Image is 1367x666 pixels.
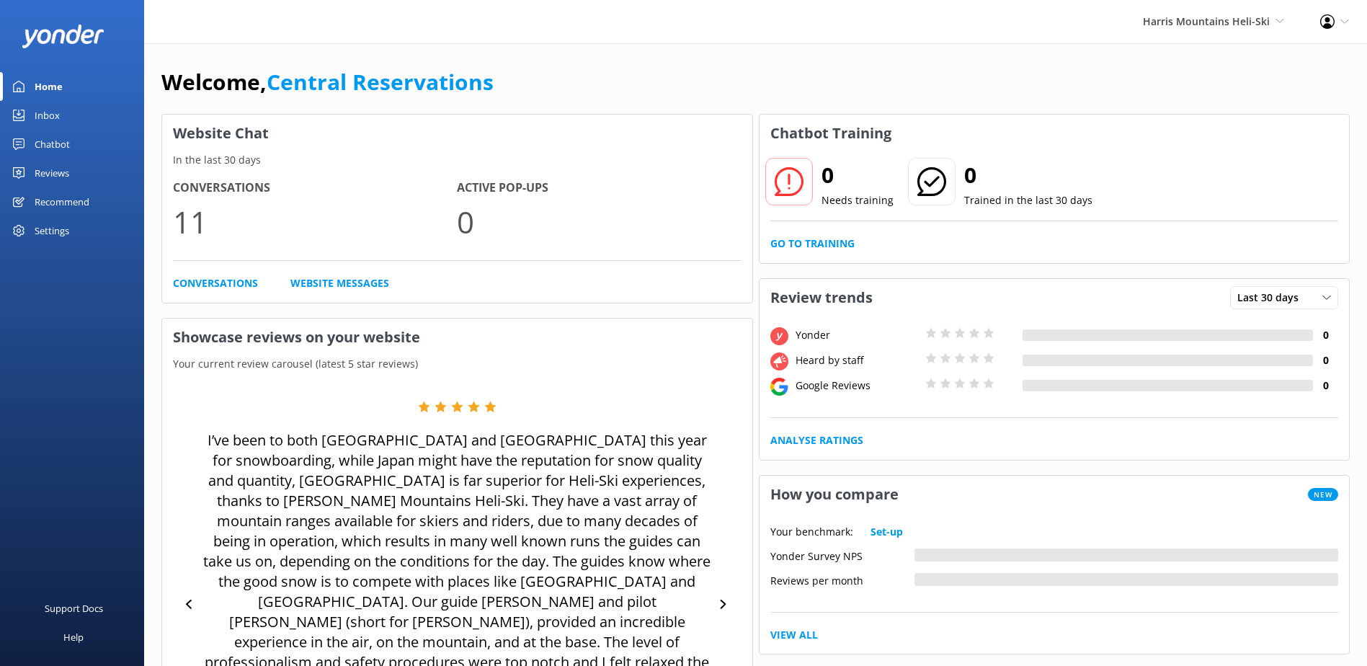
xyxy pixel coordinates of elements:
a: Conversations [173,275,258,291]
h3: Chatbot Training [760,115,902,152]
h4: 0 [1313,352,1338,368]
div: Yonder [792,327,922,343]
a: Go to Training [770,236,855,252]
h3: How you compare [760,476,909,513]
p: Your benchmark: [770,524,853,540]
h2: 0 [821,158,894,192]
div: Recommend [35,187,89,216]
div: Reviews [35,159,69,187]
img: yonder-white-logo.png [22,25,104,48]
div: Google Reviews [792,378,922,394]
a: Set-up [870,524,903,540]
div: Reviews per month [770,573,914,586]
div: Home [35,72,63,101]
h4: Active Pop-ups [457,179,741,197]
a: Website Messages [290,275,389,291]
h1: Welcome, [161,65,494,99]
span: Harris Mountains Heli-Ski [1143,14,1270,28]
div: Yonder Survey NPS [770,549,914,561]
div: Support Docs [45,594,103,623]
h4: 0 [1313,327,1338,343]
div: Help [63,623,84,652]
div: Chatbot [35,130,70,159]
a: Central Reservations [267,67,494,97]
p: Trained in the last 30 days [964,192,1092,208]
h4: Conversations [173,179,457,197]
div: Settings [35,216,69,245]
p: Your current review carousel (latest 5 star reviews) [162,356,752,372]
p: In the last 30 days [162,152,752,168]
a: View All [770,627,818,643]
h3: Website Chat [162,115,752,152]
a: Analyse Ratings [770,432,863,448]
div: Inbox [35,101,60,130]
p: Needs training [821,192,894,208]
h3: Showcase reviews on your website [162,319,752,356]
p: 0 [457,197,741,246]
h3: Review trends [760,279,883,316]
h2: 0 [964,158,1092,192]
div: Heard by staff [792,352,922,368]
p: 11 [173,197,457,246]
span: New [1308,488,1338,501]
h4: 0 [1313,378,1338,394]
span: Last 30 days [1237,290,1307,306]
